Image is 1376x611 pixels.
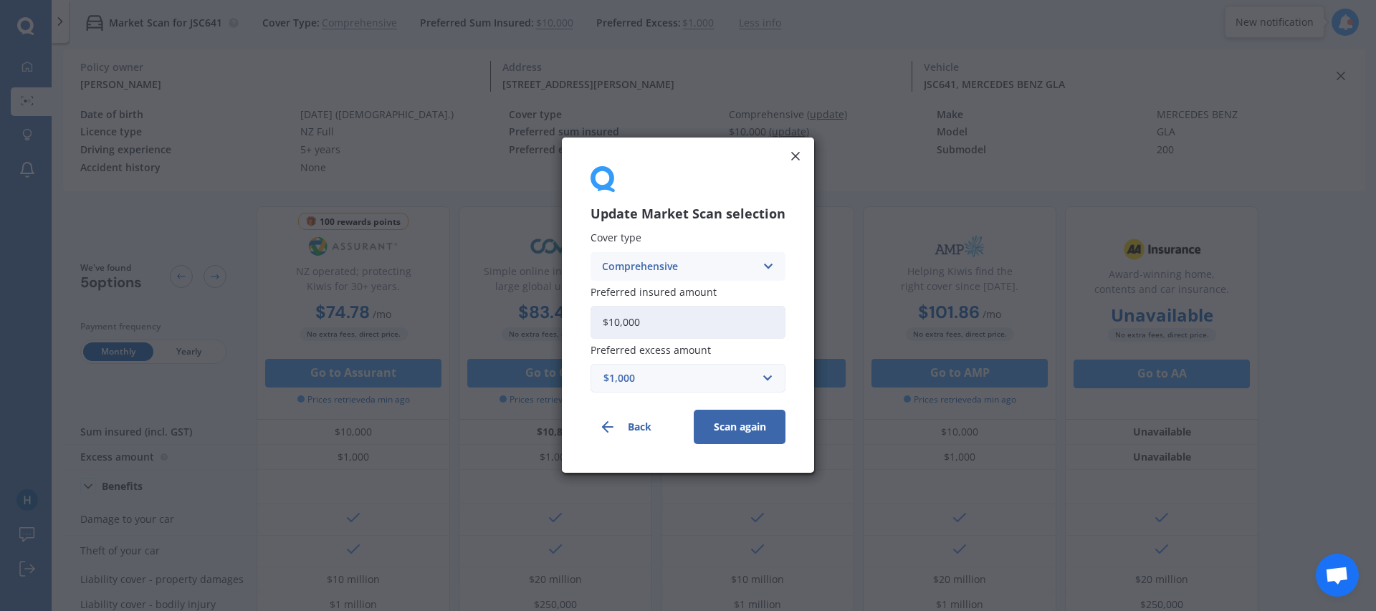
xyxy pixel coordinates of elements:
[694,410,785,445] button: Scan again
[603,371,755,387] div: $1,000
[602,259,755,274] div: Comprehensive
[591,206,785,223] h3: Update Market Scan selection
[591,285,717,299] span: Preferred insured amount
[1316,554,1359,597] a: Open chat
[591,231,641,245] span: Cover type
[591,344,711,357] span: Preferred excess amount
[591,410,682,445] button: Back
[591,306,785,339] input: Enter amount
